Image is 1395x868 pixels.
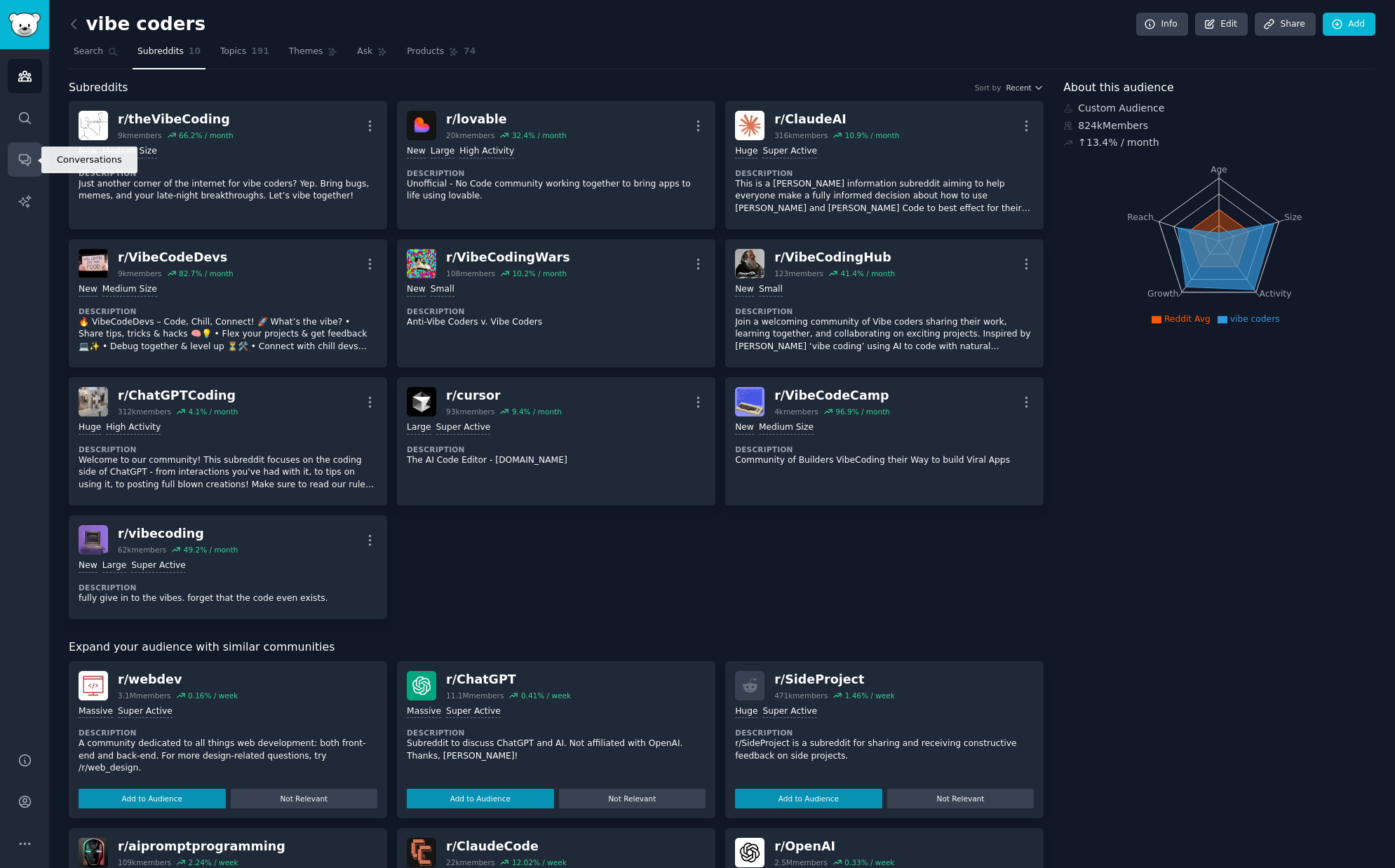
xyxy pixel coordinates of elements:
a: ChatGPTCodingr/ChatGPTCoding312kmembers4.1% / monthHugeHigh ActivityDescriptionWelcome to our com... [69,377,387,506]
img: webdev [79,671,108,700]
p: Community of Builders VibeCoding their Way to build Viral Apps [735,454,1034,467]
button: Not Relevant [231,789,378,808]
div: Huge [735,705,757,719]
div: 2.5M members [774,857,828,867]
div: 0.33 % / week [844,857,894,867]
dt: Description [407,445,706,454]
p: Unofficial - No Code community working together to bring apps to life using lovable. [407,178,706,203]
img: GummySearch logo [8,13,41,37]
span: Topics [220,46,246,58]
div: r/ aipromptprogramming [118,838,285,855]
div: High Activity [459,145,514,158]
div: r/ webdev [118,671,238,689]
div: Sort by [975,83,1002,93]
div: 123 members [774,269,823,278]
div: r/ VibeCodingWars [446,249,570,266]
div: 4.1 % / month [188,407,238,416]
div: Super Active [762,705,817,719]
span: Subreddits [137,46,184,58]
div: 316k members [774,130,828,140]
img: VibeCodingWars [407,249,436,278]
a: vibecodingr/vibecoding62kmembers49.2% / monthNewLargeSuper ActiveDescriptionfully give in to the ... [69,515,387,619]
a: Topics191 [215,41,274,69]
div: r/ ChatGPTCoding [118,387,238,405]
dt: Description [79,728,377,738]
div: Super Active [131,560,186,573]
div: New [79,145,97,158]
dt: Description [407,306,706,316]
div: r/ VibeCodingHub [774,249,895,266]
div: Medium Size [759,421,814,435]
div: 108 members [446,269,495,278]
button: Add to Audience [79,789,226,808]
div: 93k members [446,407,494,416]
div: 471k members [774,691,828,700]
div: 11.1M members [446,691,504,700]
dt: Description [735,306,1034,316]
div: 0.16 % / week [188,691,238,700]
button: Add to Audience [407,789,554,808]
img: VibeCodingHub [735,249,764,278]
dt: Description [735,168,1034,178]
p: Anti-Vibe Coders v. Vibe Coders [407,316,706,329]
div: 824k Members [1063,118,1375,133]
div: 96.9 % / month [835,407,890,416]
img: aipromptprogramming [79,838,108,867]
a: ClaudeAIr/ClaudeAI316kmembers10.9% / monthHugeSuper ActiveDescriptionThis is a [PERSON_NAME] info... [725,101,1044,229]
div: 10.2 % / month [512,269,567,278]
div: 10.9 % / month [845,130,900,140]
span: Reddit Avg [1164,314,1211,324]
div: r/ vibecoding [118,525,238,543]
div: Huge [79,421,101,435]
div: 41.4 % / month [841,269,896,278]
dt: Description [79,306,377,316]
div: r/ ClaudeCode [446,838,567,855]
img: ClaudeCode [407,838,436,867]
p: 🔥 VibeCodeDevs – Code, Chill, Connect! 🚀 What’s the vibe? • Share tips, tricks & hacks 🧠💡 • Flex ... [79,316,377,353]
span: Themes [289,46,323,58]
button: Not Relevant [559,789,706,808]
div: 9k members [118,269,162,278]
p: A community dedicated to all things web development: both front-end and back-end. For more design... [79,738,377,775]
img: ClaudeAI [735,111,764,140]
span: Products [407,46,444,58]
p: Subreddit to discuss ChatGPT and AI. Not affiliated with OpenAI. Thanks, [PERSON_NAME]! [407,738,706,762]
div: r/ lovable [446,111,566,128]
div: 4k members [774,407,818,416]
div: High Activity [106,421,161,435]
div: Massive [407,705,441,719]
span: Subreddits [69,79,128,97]
div: New [735,283,754,297]
img: OpenAI [735,838,764,867]
p: r/SideProject is a subreddit for sharing and receiving constructive feedback on side projects. [735,738,1034,762]
tspan: Activity [1260,289,1292,299]
button: Add to Audience [735,789,882,808]
a: VibeCodingWarsr/VibeCodingWars108members10.2% / monthNewSmallDescriptionAnti-Vibe Coders v. Vibe ... [397,239,715,367]
div: 3.1M members [118,691,171,700]
a: Add [1323,13,1375,36]
a: Ask [352,41,392,69]
tspan: Age [1211,165,1227,175]
div: 109k members [118,857,171,867]
a: Subreddits10 [133,41,205,69]
div: r/ VibeCodeDevs [118,249,234,266]
p: Join a welcoming community of Vibe coders sharing their work, learning together, and collaboratin... [735,316,1034,353]
div: New [735,421,754,435]
dt: Description [735,728,1034,738]
p: The AI Code Editor - [DOMAIN_NAME] [407,454,706,467]
dt: Description [407,728,706,738]
div: Medium Size [102,145,157,158]
a: VibeCodeCampr/VibeCodeCamp4kmembers96.9% / monthNewMedium SizeDescriptionCommunity of Builders Vi... [725,377,1044,506]
a: lovabler/lovable20kmembers32.4% / monthNewLargeHigh ActivityDescriptionUnofficial - No Code commu... [397,101,715,229]
span: Ask [357,46,372,58]
div: Super Active [436,421,491,435]
a: VibeCodingHubr/VibeCodingHub123members41.4% / monthNewSmallDescriptionJoin a welcoming community ... [725,239,1044,367]
div: 12.02 % / week [512,857,567,867]
div: r/ ClaudeAI [774,111,899,128]
dt: Description [79,583,377,592]
img: lovable [407,111,436,140]
div: Large [102,560,126,573]
span: 10 [189,46,201,58]
div: r/ theVibeCoding [118,111,234,128]
div: 0.41 % / week [521,691,571,700]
